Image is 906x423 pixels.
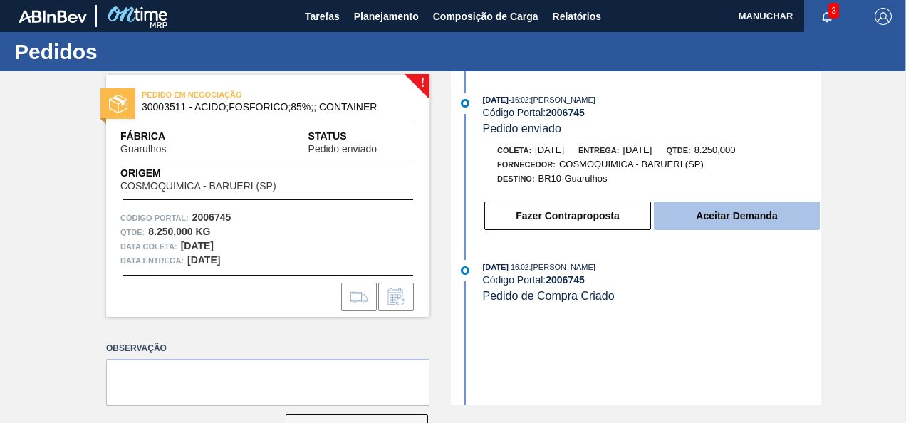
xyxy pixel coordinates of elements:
span: [DATE] [483,263,509,271]
img: atual [461,99,469,108]
span: Data entrega: [120,254,184,268]
span: Destino: [497,174,535,183]
span: [DATE] [623,145,652,155]
img: TNhmsLtSVTkK8tSr43FrP2fwEKptu5GPRR3wAAAABJRU5ErkJggg== [19,10,87,23]
span: [DATE] [483,95,509,104]
strong: [DATE] [181,240,214,251]
strong: 2006745 [192,211,231,223]
div: Ir para Composição de Carga [341,283,377,311]
span: Data coleta: [120,239,177,254]
button: Notificações [804,6,850,26]
img: status [109,95,127,113]
span: Origem [120,166,316,181]
span: COSMOQUIMICA - BARUERI (SP) [559,159,704,169]
span: 8.250,000 [694,145,736,155]
span: 3 [828,3,839,19]
div: Código Portal: [483,274,821,286]
span: Fornecedor: [497,160,556,169]
span: Relatórios [553,8,601,25]
div: Informar alteração no pedido [378,283,414,311]
span: Guarulhos [120,144,167,155]
strong: 2006745 [546,274,585,286]
span: Status [308,129,415,144]
button: Fazer Contraproposta [484,202,651,230]
span: 30003511 - ACIDO;FOSFORICO;85%;; CONTAINER [142,102,400,113]
span: Pedido de Compra Criado [483,290,615,302]
h1: Pedidos [14,43,267,60]
span: Qtde: [666,146,690,155]
span: Pedido enviado [308,144,377,155]
span: [DATE] [535,145,564,155]
strong: 2006745 [546,107,585,118]
span: : [PERSON_NAME] [528,95,595,104]
span: Tarefas [305,8,340,25]
span: Composição de Carga [433,8,538,25]
span: BR10-Guarulhos [538,173,608,184]
span: COSMOQUIMICA - BARUERI (SP) [120,181,276,192]
span: PEDIDO EM NEGOCIAÇÃO [142,88,341,102]
img: atual [461,266,469,275]
span: Qtde : [120,225,145,239]
div: Código Portal: [483,107,821,118]
span: Entrega: [578,146,619,155]
span: Coleta: [497,146,531,155]
span: Planejamento [354,8,419,25]
img: Logout [875,8,892,25]
span: - 16:02 [509,96,528,104]
span: : [PERSON_NAME] [528,263,595,271]
label: Observação [106,338,429,359]
span: Código Portal: [120,211,189,225]
strong: 8.250,000 KG [148,226,210,237]
span: - 16:02 [509,263,528,271]
strong: [DATE] [187,254,220,266]
button: Aceitar Demanda [654,202,820,230]
span: Fábrica [120,129,212,144]
span: Pedido enviado [483,122,561,135]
